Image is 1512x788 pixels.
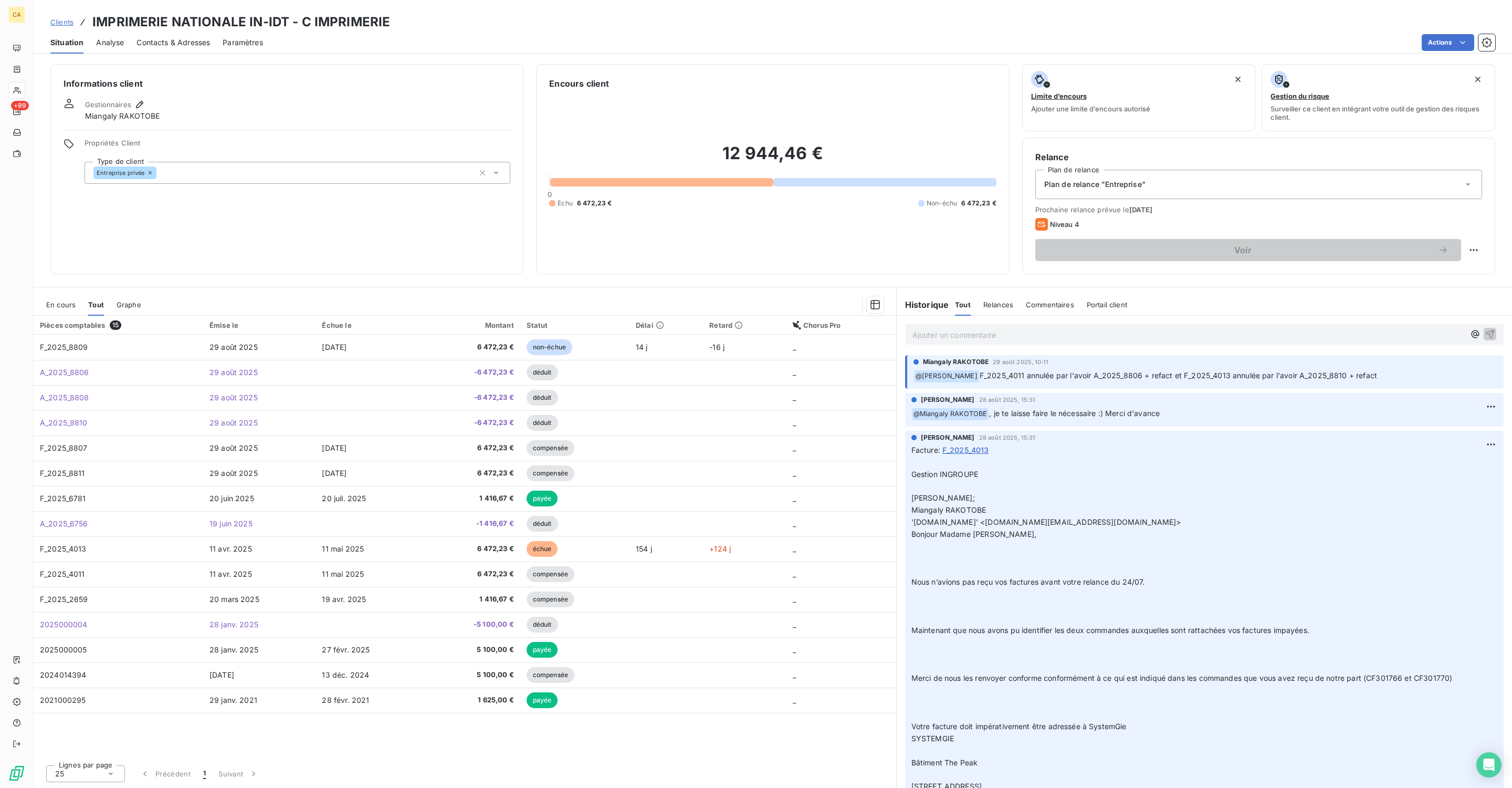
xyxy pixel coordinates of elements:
span: déduit [527,365,558,380]
button: Voir [1035,239,1461,261]
span: Paramètres [223,37,263,48]
span: _ [793,519,796,528]
span: 6 472,23 € [431,468,514,479]
span: 1 [203,769,206,779]
div: Open Intercom Messenger [1476,752,1501,777]
span: F_2025_4011 [40,569,85,578]
span: Entreprise privée [97,170,145,176]
span: 6 472,23 € [431,569,514,579]
span: -6 472,23 € [431,392,514,403]
span: déduit [527,415,558,431]
span: _ [793,443,796,452]
span: [DATE] [322,469,346,478]
span: [DATE] [322,343,346,351]
span: -16 j [709,343,724,351]
span: Votre facture doit impérativement être adressée à SystemGie [911,722,1127,731]
span: 28 août 2025, 15:31 [979,397,1036,403]
div: Délai [636,321,697,329]
span: 20 juil. 2025 [322,494,366,503]
div: Pièces comptables [40,320,197,330]
span: 13 déc. 2024 [322,670,369,679]
span: Gestion INGROUPE [911,470,978,479]
span: [DATE] [209,670,234,679]
span: _ [793,494,796,503]
h6: Historique [897,298,949,311]
button: Gestion du risqueSurveiller ce client en intégrant votre outil de gestion des risques client. [1262,64,1495,131]
span: _ [793,368,796,377]
span: F_2025_2659 [40,595,88,604]
span: 20 juin 2025 [209,494,254,503]
span: Facture : [911,444,940,455]
span: Nous n’avions pas reçu vos factures avant votre relance du 24/07. [911,577,1145,586]
span: _ [793,696,796,704]
span: compensée [527,592,574,607]
div: Statut [527,321,623,329]
span: _ [793,670,796,679]
div: Montant [431,321,514,329]
span: compensée [527,667,574,683]
span: [DATE] [1129,205,1153,214]
span: Niveau 4 [1050,220,1079,229]
span: _ [793,620,796,629]
span: F_2025_8811 [40,469,85,478]
div: Chorus Pro [793,321,890,329]
span: déduit [527,516,558,532]
span: 28 févr. 2021 [322,696,369,704]
span: payée [527,692,558,708]
span: _ [793,393,796,402]
span: SYSTEMGIE [911,734,954,743]
span: -1 416,67 € [431,519,514,529]
span: Gestionnaires [85,100,131,109]
span: Ajouter une limite d’encours autorisé [1031,105,1150,113]
span: A_2025_8810 [40,418,88,427]
span: 6 472,23 € [577,199,612,208]
span: compensée [527,566,574,582]
span: +99 [11,101,29,110]
span: 2025000004 [40,620,88,629]
span: 1 416,67 € [431,594,514,605]
span: 29 août 2025 [209,443,258,452]
span: 28 janv. 2025 [209,645,258,654]
div: Retard [709,321,780,329]
span: 20 mars 2025 [209,595,259,604]
span: 1 416,67 € [431,493,514,504]
span: 29 août 2025 [209,368,258,377]
button: Limite d’encoursAjouter une limite d’encours autorisé [1022,64,1256,131]
span: _ [793,469,796,478]
span: En cours [46,300,76,309]
span: 25 [55,769,64,779]
div: Échue le [322,321,418,329]
span: 6 472,23 € [431,544,514,554]
h2: 12 944,46 € [549,143,996,174]
span: Tout [88,300,104,309]
span: compensée [527,465,574,481]
h6: Encours client [549,77,609,90]
span: @ Miangaly RAKOTOBE [912,408,989,420]
input: Ajouter une valeur [156,168,165,178]
span: Échu [558,199,573,208]
span: Plan de relance "Entreprise" [1044,179,1146,190]
span: 14 j [636,343,648,351]
span: 27 févr. 2025 [322,645,370,654]
a: Clients [50,17,73,27]
span: 5 100,00 € [431,670,514,680]
span: Miangaly RAKOTOBE [85,111,160,121]
span: [DATE] [322,443,346,452]
span: _ [793,544,796,553]
span: +124 j [709,544,731,553]
span: 11 avr. 2025 [209,544,252,553]
span: Prochaine relance prévue le [1035,205,1482,214]
span: A_2025_8808 [40,393,89,402]
span: payée [527,642,558,658]
span: F_2025_6781 [40,494,86,503]
span: Voir [1048,246,1438,254]
span: 11 mai 2025 [322,544,364,553]
div: CA [8,6,25,23]
span: Contacts & Adresses [136,37,210,48]
span: F_2025_8809 [40,343,88,351]
button: Suivant [212,763,265,785]
span: Maintenant que nous avons pu identifier les deux commandes auxquelles sont rattachées vos facture... [911,626,1309,635]
span: Merci de nous les renvoyer conforme conformément à ce qui est indiqué dans les commandes que vous... [911,673,1453,682]
span: [PERSON_NAME];​ [911,493,975,502]
span: Analyse [96,37,124,48]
